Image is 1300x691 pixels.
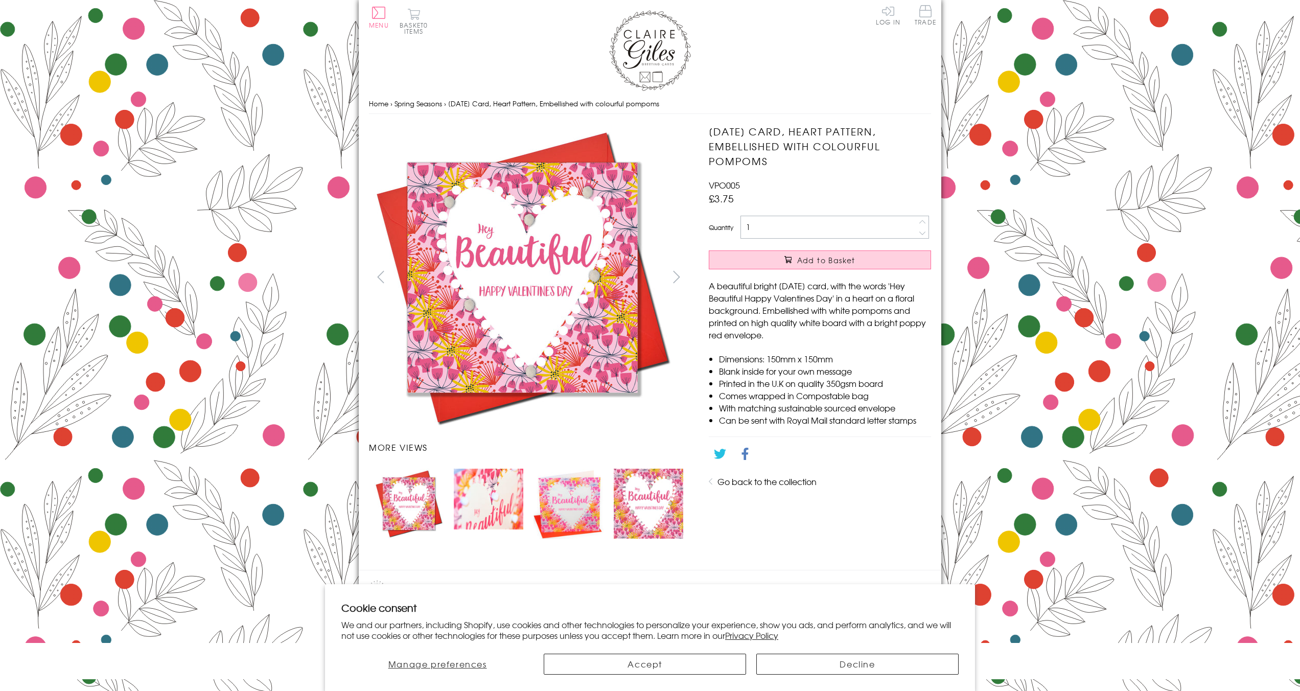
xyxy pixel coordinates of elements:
span: 0 items [404,20,428,36]
span: £3.75 [709,191,734,205]
li: Carousel Page 1 (Current Slide) [369,464,449,544]
h3: More views [369,441,688,453]
button: Decline [756,654,959,675]
nav: breadcrumbs [369,94,931,114]
a: Go back to the collection [717,475,817,488]
a: Privacy Policy [725,629,778,641]
li: Carousel Page 3 [528,464,608,544]
button: Manage preferences [341,654,533,675]
p: We and our partners, including Shopify, use cookies and other technologies to personalize your ex... [341,619,959,641]
li: Can be sent with Royal Mail standard letter stamps [719,414,931,426]
span: VPO005 [709,179,740,191]
button: prev [369,265,392,288]
a: Home [369,99,388,108]
span: Trade [915,5,936,25]
li: Carousel Page 4 [609,464,688,544]
img: Valentine's Day Card, Heart Pattern, Embellished with colourful pompoms [369,124,676,431]
li: With matching sustainable sourced envelope [719,402,931,414]
button: Basket0 items [400,8,428,34]
h1: [DATE] Card, Heart Pattern, Embellished with colourful pompoms [709,124,931,168]
h2: Cookie consent [341,601,959,615]
img: Valentine's Day Card, Heart Pattern, Embellished with colourful pompoms [614,469,683,538]
li: Comes wrapped in Compostable bag [719,389,931,402]
button: Menu [369,7,389,28]
span: Menu [369,20,389,30]
img: Valentine's Day Card, Heart Pattern, Embellished with colourful pompoms [688,124,995,390]
img: Claire Giles Greetings Cards [609,10,691,91]
span: › [390,99,392,108]
img: Valentine's Day Card, Heart Pattern, Embellished with colourful pompoms [533,469,603,539]
ul: Carousel Pagination [369,464,688,544]
span: Add to Basket [797,255,855,265]
button: Add to Basket [709,250,931,269]
button: next [665,265,688,288]
h2: Product recommendations [369,581,931,596]
img: Valentine's Day Card, Heart Pattern, Embellished with colourful pompoms [374,469,444,538]
li: Blank inside for your own message [719,365,931,377]
label: Quantity [709,223,733,232]
a: Spring Seasons [394,99,442,108]
span: [DATE] Card, Heart Pattern, Embellished with colourful pompoms [448,99,659,108]
button: Accept [544,654,746,675]
span: › [444,99,446,108]
span: Manage preferences [388,658,487,670]
img: Valentine's Day Card, Heart Pattern, Embellished with colourful pompoms [454,469,523,529]
a: Log In [876,5,900,25]
li: Carousel Page 2 [449,464,528,544]
li: Dimensions: 150mm x 150mm [719,353,931,365]
a: Trade [915,5,936,27]
p: A beautiful bright [DATE] card, with the words 'Hey Beautiful Happy Valentines Day' in a heart on... [709,280,931,341]
li: Printed in the U.K on quality 350gsm board [719,377,931,389]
